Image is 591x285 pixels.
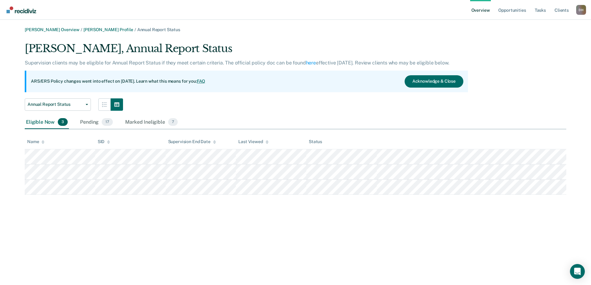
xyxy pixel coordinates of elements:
[79,116,114,129] div: Pending17
[405,75,463,88] button: Acknowledge & Close
[25,116,69,129] div: Eligible Now3
[309,139,322,144] div: Status
[25,42,468,60] div: [PERSON_NAME], Annual Report Status
[576,5,586,15] button: Profile dropdown button
[197,79,206,84] a: FAQ
[306,60,316,66] a: here
[102,118,113,126] span: 17
[58,118,68,126] span: 3
[25,60,449,66] p: Supervision clients may be eligible for Annual Report Status if they meet certain criteria. The o...
[83,27,133,32] a: [PERSON_NAME] Profile
[576,5,586,15] div: D H
[6,6,36,13] img: Recidiviz
[133,27,137,32] span: /
[28,102,83,107] span: Annual Report Status
[25,27,79,32] a: [PERSON_NAME] Overview
[570,264,585,279] div: Open Intercom Messenger
[168,139,216,144] div: Supervision End Date
[79,27,83,32] span: /
[31,78,205,85] p: ARS/ERS Policy changes went into effect on [DATE]. Learn what this means for you:
[25,98,91,111] button: Annual Report Status
[98,139,110,144] div: SID
[124,116,179,129] div: Marked Ineligible7
[168,118,178,126] span: 7
[137,27,180,32] span: Annual Report Status
[27,139,45,144] div: Name
[238,139,268,144] div: Last Viewed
